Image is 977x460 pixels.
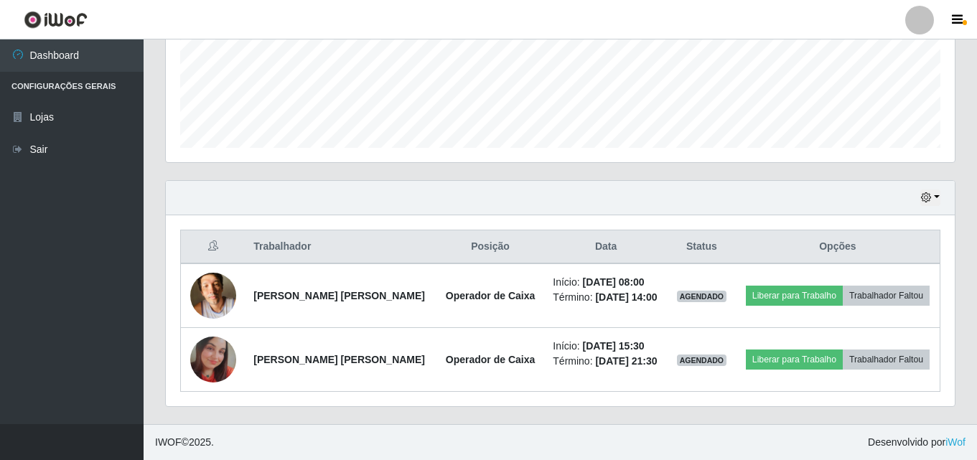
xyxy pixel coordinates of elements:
a: iWof [945,436,966,448]
span: Desenvolvido por [868,435,966,450]
time: [DATE] 14:00 [595,291,657,303]
button: Trabalhador Faltou [843,349,930,370]
img: 1705784966406.jpeg [190,265,236,326]
button: Trabalhador Faltou [843,286,930,306]
th: Data [544,230,668,264]
th: Posição [436,230,545,264]
time: [DATE] 21:30 [595,355,657,367]
li: Término: [553,354,659,369]
img: 1749572349295.jpeg [190,337,236,382]
time: [DATE] 08:00 [583,276,645,288]
th: Status [668,230,736,264]
strong: [PERSON_NAME] [PERSON_NAME] [253,290,425,301]
li: Término: [553,290,659,305]
li: Início: [553,275,659,290]
time: [DATE] 15:30 [583,340,645,352]
li: Início: [553,339,659,354]
button: Liberar para Trabalho [746,286,843,306]
span: IWOF [155,436,182,448]
strong: Operador de Caixa [446,354,536,365]
span: © 2025 . [155,435,214,450]
span: AGENDADO [677,355,727,366]
span: AGENDADO [677,291,727,302]
strong: Operador de Caixa [446,290,536,301]
img: CoreUI Logo [24,11,88,29]
strong: [PERSON_NAME] [PERSON_NAME] [253,354,425,365]
th: Opções [736,230,940,264]
button: Liberar para Trabalho [746,349,843,370]
th: Trabalhador [245,230,436,264]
